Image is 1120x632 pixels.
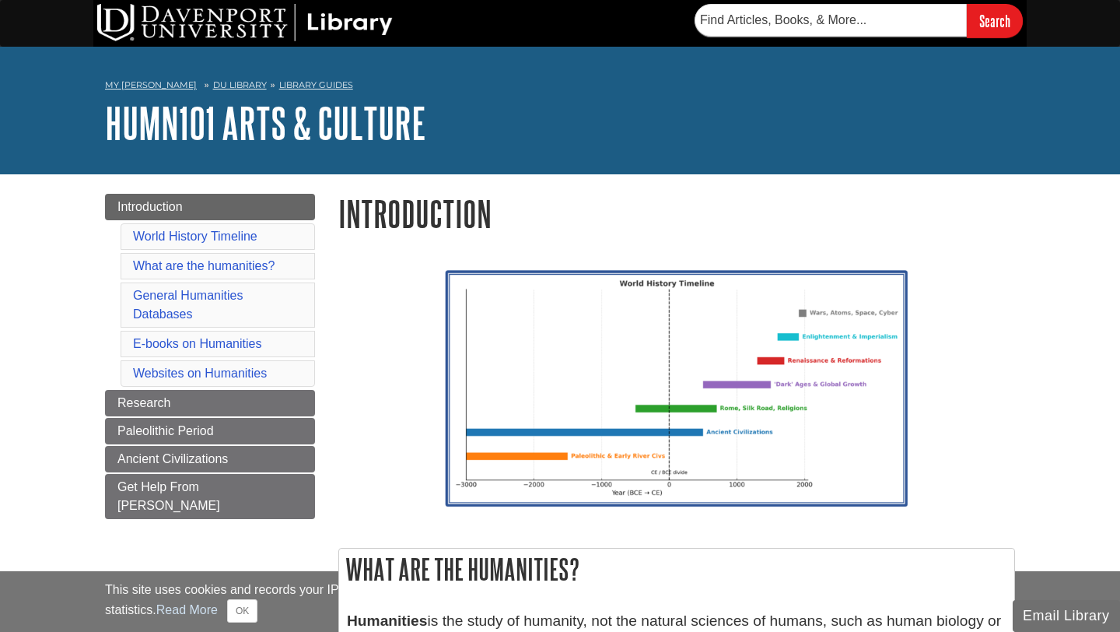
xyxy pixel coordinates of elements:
[227,599,257,623] button: Close
[1013,600,1120,632] button: Email Library
[695,4,1023,37] form: Searches DU Library's articles, books, and more
[133,230,257,243] a: World History Timeline
[105,446,315,472] a: Ancient Civilizations
[105,418,315,444] a: Paleolithic Period
[117,424,214,437] span: Paleolithic Period
[117,200,183,213] span: Introduction
[338,194,1015,233] h1: Introduction
[117,452,228,465] span: Ancient Civilizations
[105,99,426,147] a: HUMN101 Arts & Culture
[339,549,1014,590] h2: What are the humanities?
[133,289,243,321] a: General Humanities Databases
[967,4,1023,37] input: Search
[133,259,275,272] a: What are the humanities?
[117,396,170,409] span: Research
[105,390,315,416] a: Research
[117,480,220,512] span: Get Help From [PERSON_NAME]
[279,79,353,90] a: Library Guides
[156,603,218,616] a: Read More
[133,367,267,380] a: Websites on Humanities
[105,474,315,519] a: Get Help From [PERSON_NAME]
[347,613,427,629] strong: Humanities
[695,4,967,37] input: Find Articles, Books, & More...
[105,194,315,519] div: Guide Page Menu
[105,75,1015,100] nav: breadcrumb
[133,337,261,350] a: E-books on Humanities
[105,194,315,220] a: Introduction
[213,79,267,90] a: DU Library
[105,581,1015,623] div: This site uses cookies and records your IP address for usage statistics. Additionally, we use Goo...
[105,79,197,92] a: My [PERSON_NAME]
[97,4,393,41] img: DU Library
